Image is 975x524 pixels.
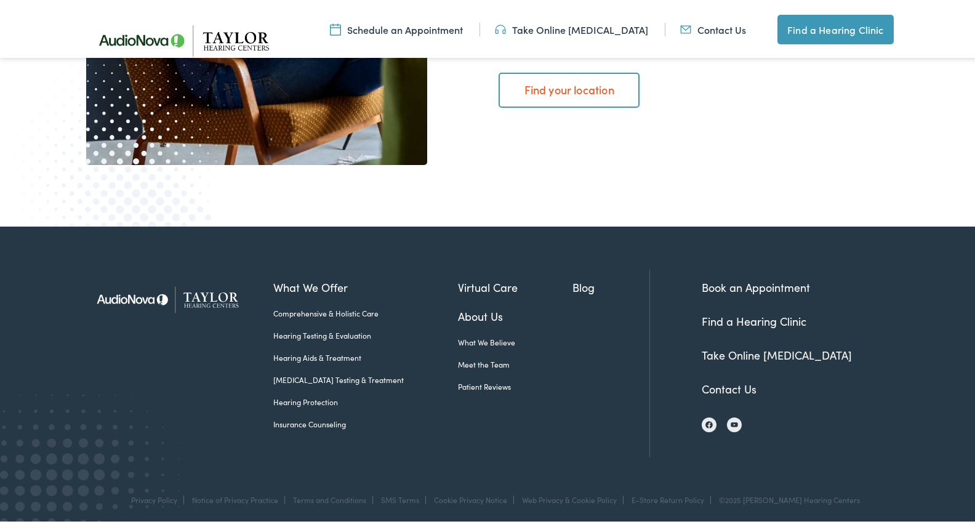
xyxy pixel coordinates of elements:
[777,12,893,42] a: Find a Hearing Clinic
[702,311,806,326] a: Find a Hearing Clinic
[293,492,366,502] a: Terms and Conditions
[705,419,713,426] img: Facebook icon, indicating the presence of the site or brand on the social media platform.
[273,416,459,427] a: Insurance Counseling
[458,379,572,390] a: Patient Reviews
[458,305,572,322] a: About Us
[273,372,459,383] a: [MEDICAL_DATA] Testing & Treatment
[572,276,649,293] a: Blog
[192,492,278,502] a: Notice of Privacy Practice
[680,20,691,34] img: utility icon
[458,334,572,345] a: What We Believe
[273,394,459,405] a: Hearing Protection
[273,276,459,293] a: What We Offer
[702,277,810,292] a: Book an Appointment
[86,267,255,327] img: Taylor Hearing Centers
[680,20,746,34] a: Contact Us
[131,492,177,502] a: Privacy Policy
[434,492,507,502] a: Cookie Privacy Notice
[273,328,459,339] a: Hearing Testing & Evaluation
[731,419,738,425] img: YouTube
[702,345,852,360] a: Take Online [MEDICAL_DATA]
[522,492,617,502] a: Web Privacy & Cookie Policy
[273,350,459,361] a: Hearing Aids & Treatment
[632,492,704,502] a: E-Store Return Policy
[495,20,506,34] img: utility icon
[458,357,572,368] a: Meet the Team
[381,492,419,502] a: SMS Terms
[273,305,459,316] a: Comprehensive & Holistic Care
[458,276,572,293] a: Virtual Care
[495,20,648,34] a: Take Online [MEDICAL_DATA]
[499,70,640,105] a: Find your location
[330,20,341,34] img: utility icon
[702,379,756,394] a: Contact Us
[713,493,860,502] div: ©2025 [PERSON_NAME] Hearing Centers
[330,20,463,34] a: Schedule an Appointment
